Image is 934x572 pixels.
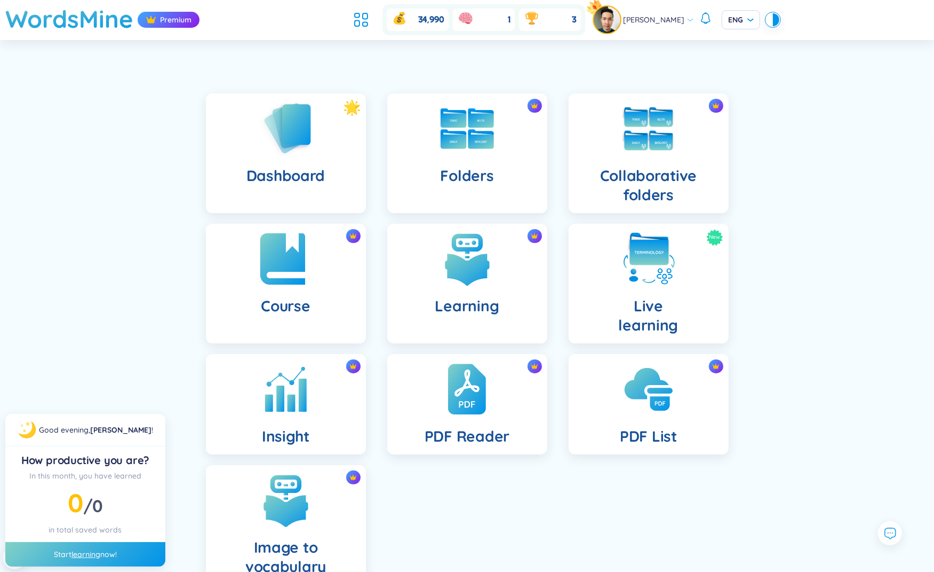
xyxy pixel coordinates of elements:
[195,354,377,455] a: crown iconInsight
[39,425,90,435] span: Good evening ,
[377,93,558,213] a: crown iconFolders
[418,14,444,26] span: 34,990
[14,470,157,482] div: In this month, you have learned
[531,363,538,370] img: crown icon
[17,28,26,36] img: website_grey.svg
[14,524,157,536] div: in total saved words
[531,232,538,240] img: crown icon
[17,17,26,26] img: logo_orange.svg
[106,62,115,70] img: tab_keywords_by_traffic_grey.svg
[39,424,153,436] div: !
[594,6,623,33] a: avatarpro
[558,93,739,213] a: crown iconCollaborative folders
[90,425,151,435] a: [PERSON_NAME]
[349,232,357,240] img: crown icon
[29,62,37,70] img: tab_domain_overview_orange.svg
[619,296,678,335] h4: Live learning
[195,224,377,343] a: crown iconCourse
[508,14,510,26] span: 1
[712,363,720,370] img: crown icon
[41,63,95,70] div: Domain Overview
[83,495,103,516] span: /
[558,354,739,455] a: crown iconPDF List
[71,550,100,559] a: learning
[623,14,684,26] span: [PERSON_NAME]
[146,14,156,25] img: crown icon
[68,487,83,519] span: 0
[531,102,538,109] img: crown icon
[425,427,509,446] h4: PDF Reader
[620,427,677,446] h4: PDF List
[138,12,199,28] div: Premium
[14,453,157,468] div: How productive you are?
[246,166,325,185] h4: Dashboard
[262,427,309,446] h4: Insight
[195,93,377,213] a: Dashboard
[377,354,558,455] a: crown iconPDF Reader
[558,224,739,343] a: NewLivelearning
[728,14,754,25] span: ENG
[349,363,357,370] img: crown icon
[261,296,310,316] h4: Course
[377,224,558,343] a: crown iconLearning
[5,542,165,567] div: Start now!
[349,474,357,481] img: crown icon
[93,495,103,516] span: 0
[572,14,577,26] span: 3
[30,17,52,26] div: v 4.0.25
[28,28,117,36] div: Domain: [DOMAIN_NAME]
[435,296,499,316] h4: Learning
[594,6,620,33] img: avatar
[712,102,720,109] img: crown icon
[118,63,180,70] div: Keywords by Traffic
[577,166,720,205] h4: Collaborative folders
[440,166,493,185] h4: Folders
[709,229,720,246] span: New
